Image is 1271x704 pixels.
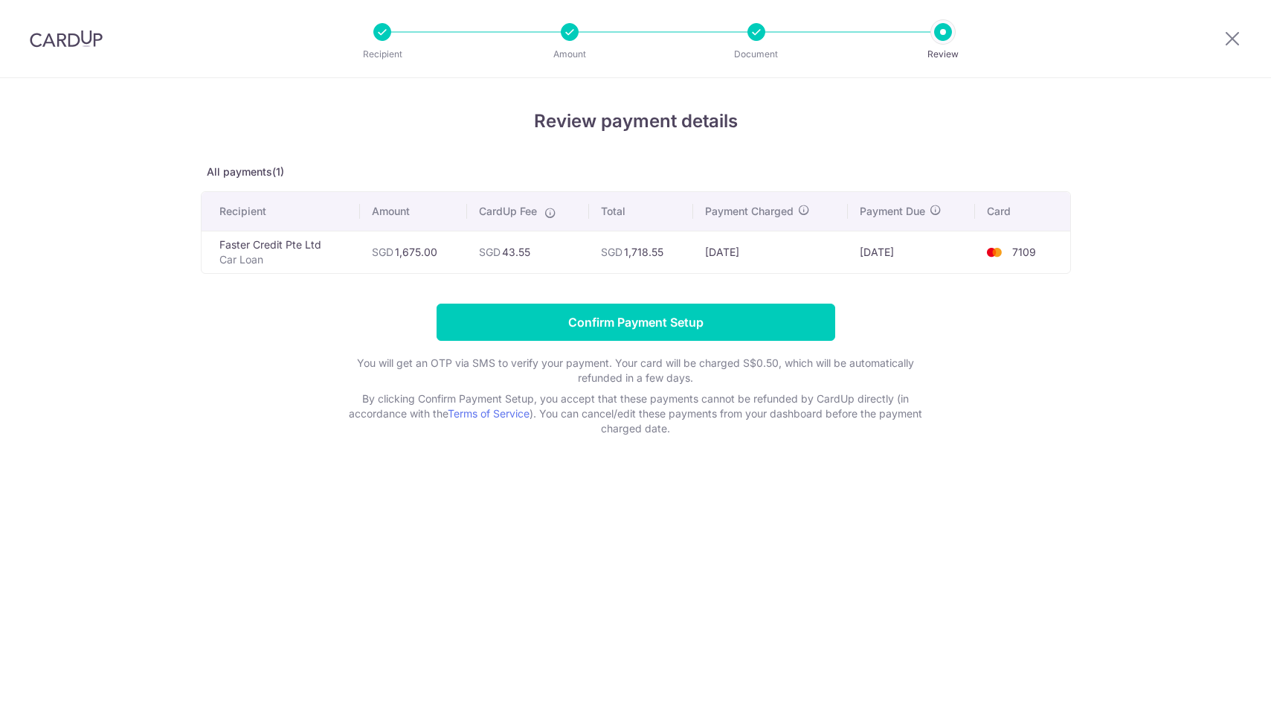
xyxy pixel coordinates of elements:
th: Card [975,192,1070,231]
span: SGD [479,246,501,258]
img: CardUp [30,30,103,48]
span: SGD [372,246,393,258]
th: Total [589,192,693,231]
th: Recipient [202,192,360,231]
td: 1,675.00 [360,231,467,273]
img: <span class="translation_missing" title="translation missing: en.account_steps.new_confirm_form.b... [979,243,1009,261]
a: Terms of Service [448,407,530,420]
span: Payment Charged [705,204,794,219]
span: 7109 [1012,246,1036,258]
p: Recipient [327,47,437,62]
td: 43.55 [467,231,589,273]
p: You will get an OTP via SMS to verify your payment. Your card will be charged S$0.50, which will ... [338,356,933,385]
p: Car Loan [219,252,348,267]
p: All payments(1) [201,164,1071,179]
td: [DATE] [693,231,848,273]
p: Document [701,47,811,62]
span: SGD [601,246,622,258]
input: Confirm Payment Setup [437,304,835,341]
td: Faster Credit Pte Ltd [202,231,360,273]
td: [DATE] [848,231,975,273]
td: 1,718.55 [589,231,693,273]
p: By clicking Confirm Payment Setup, you accept that these payments cannot be refunded by CardUp di... [338,391,933,436]
p: Amount [515,47,625,62]
span: CardUp Fee [479,204,537,219]
span: Payment Due [860,204,925,219]
h4: Review payment details [201,108,1071,135]
th: Amount [360,192,467,231]
p: Review [888,47,998,62]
